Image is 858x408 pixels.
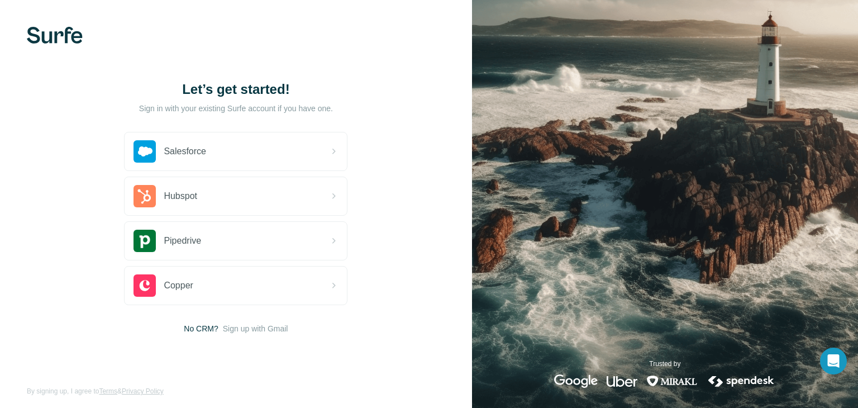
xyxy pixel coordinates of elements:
[649,359,680,369] p: Trusted by
[646,374,698,388] img: mirakl's logo
[27,386,164,396] span: By signing up, I agree to &
[27,27,83,44] img: Surfe's logo
[223,323,288,334] button: Sign up with Gmail
[134,140,156,163] img: salesforce's logo
[134,230,156,252] img: pipedrive's logo
[164,234,201,248] span: Pipedrive
[122,387,164,395] a: Privacy Policy
[164,145,206,158] span: Salesforce
[134,185,156,207] img: hubspot's logo
[134,274,156,297] img: copper's logo
[139,103,333,114] p: Sign in with your existing Surfe account if you have one.
[184,323,218,334] span: No CRM?
[707,374,776,388] img: spendesk's logo
[820,348,847,374] div: Open Intercom Messenger
[554,374,598,388] img: google's logo
[164,189,197,203] span: Hubspot
[164,279,193,292] span: Copper
[99,387,117,395] a: Terms
[607,374,637,388] img: uber's logo
[124,80,347,98] h1: Let’s get started!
